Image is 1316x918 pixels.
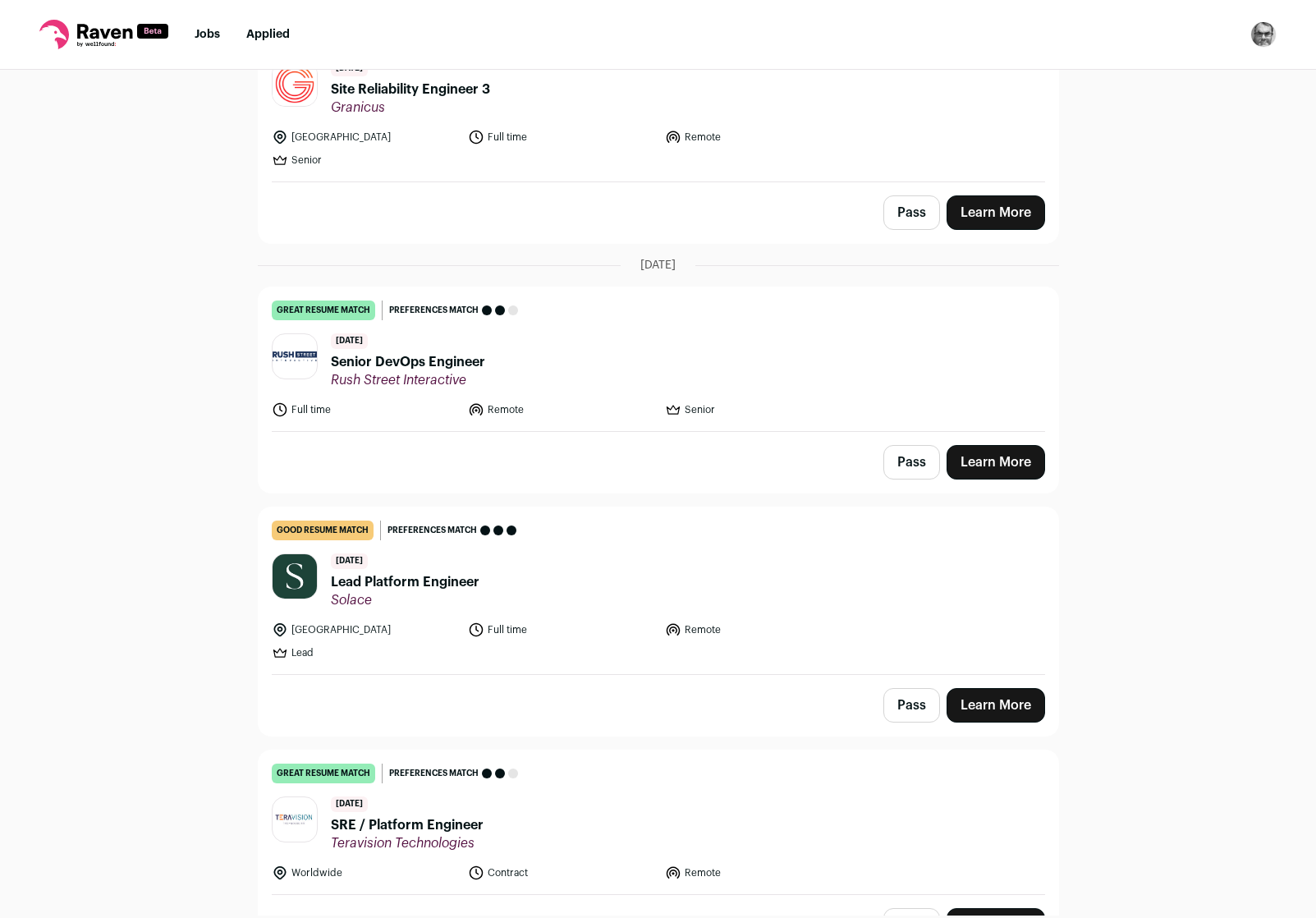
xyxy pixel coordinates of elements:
[640,257,676,273] span: [DATE]
[273,62,317,106] img: 360bf37d15d8ff4a0632ec427d14e624673f7ca7fefe53aae302d8fa677eb235.jpg
[389,765,479,782] span: Preferences match
[1250,21,1277,48] img: 18393578-medium_jpg
[272,129,459,145] li: [GEOGRAPHIC_DATA]
[883,445,940,480] button: Pass
[331,333,368,349] span: [DATE]
[272,152,459,168] li: Senior
[331,372,485,388] span: Rush Street Interactive
[665,129,852,145] li: Remote
[272,521,374,540] div: good resume match
[272,301,375,320] div: great resume match
[468,865,655,881] li: Contract
[947,688,1045,723] a: Learn More
[331,592,479,608] span: Solace
[883,688,940,723] button: Pass
[273,813,317,825] img: a0e1bbd96120fa540c03213ea7fbabafd24b8d3c8762a91b3ceb94c375ef0b34.jpg
[468,622,655,638] li: Full time
[272,764,375,783] div: great resume match
[273,554,317,599] img: 9b87ec069f196dc9944411272cf4630f4e7611474f0da5af309a2598d43676b5.jpg
[883,195,940,230] button: Pass
[272,645,459,661] li: Lead
[195,29,220,40] a: Jobs
[272,402,459,418] li: Full time
[259,750,1058,894] a: great resume match Preferences match [DATE] SRE / Platform Engineer Teravision Technologies World...
[331,80,490,99] span: Site Reliability Engineer 3
[1250,21,1277,48] button: Open dropdown
[947,195,1045,230] a: Learn More
[665,865,852,881] li: Remote
[331,553,368,569] span: [DATE]
[272,865,459,881] li: Worldwide
[389,302,479,319] span: Preferences match
[387,522,477,539] span: Preferences match
[246,29,290,40] a: Applied
[331,572,479,592] span: Lead Platform Engineer
[259,287,1058,431] a: great resume match Preferences match [DATE] Senior DevOps Engineer Rush Street Interactive Full t...
[273,351,317,360] img: 6ffd35ce0839bf89b8df539f40c4513b955e99e1b74992264e2856081da62df9.png
[665,402,852,418] li: Senior
[468,129,655,145] li: Full time
[331,796,368,812] span: [DATE]
[259,15,1058,181] a: great resume match Preferences match [DATE] Site Reliability Engineer 3 Granicus [GEOGRAPHIC_DATA...
[665,622,852,638] li: Remote
[468,402,655,418] li: Remote
[259,507,1058,674] a: good resume match Preferences match [DATE] Lead Platform Engineer Solace [GEOGRAPHIC_DATA] Full t...
[272,622,459,638] li: [GEOGRAPHIC_DATA]
[331,352,485,372] span: Senior DevOps Engineer
[331,815,484,835] span: SRE / Platform Engineer
[947,445,1045,480] a: Learn More
[331,99,490,116] span: Granicus
[331,835,484,851] span: Teravision Technologies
